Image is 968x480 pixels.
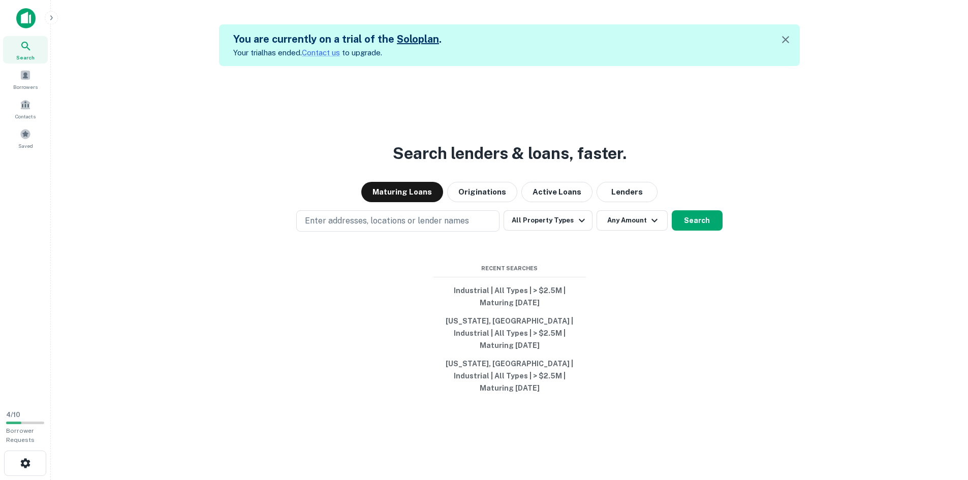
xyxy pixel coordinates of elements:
[433,312,586,355] button: [US_STATE], [GEOGRAPHIC_DATA] | Industrial | All Types | > $2.5M | Maturing [DATE]
[397,33,439,45] a: Soloplan
[3,95,48,122] a: Contacts
[16,53,35,61] span: Search
[305,215,469,227] p: Enter addresses, locations or lender names
[504,210,592,231] button: All Property Types
[6,411,20,419] span: 4 / 10
[672,210,723,231] button: Search
[18,142,33,150] span: Saved
[3,36,48,63] a: Search
[296,210,499,232] button: Enter addresses, locations or lender names
[3,124,48,152] a: Saved
[233,47,442,59] p: Your trial has ended. to upgrade.
[233,31,442,47] h5: You are currently on a trial of the .
[393,141,627,166] h3: Search lenders & loans, faster.
[16,8,36,28] img: capitalize-icon.png
[6,427,35,443] span: Borrower Requests
[597,210,668,231] button: Any Amount
[15,112,36,120] span: Contacts
[917,399,968,447] iframe: Chat Widget
[302,48,340,57] a: Contact us
[433,264,586,273] span: Recent Searches
[433,355,586,397] button: [US_STATE], [GEOGRAPHIC_DATA] | Industrial | All Types | > $2.5M | Maturing [DATE]
[361,182,443,202] button: Maturing Loans
[3,66,48,93] a: Borrowers
[13,83,38,91] span: Borrowers
[447,182,517,202] button: Originations
[433,281,586,312] button: Industrial | All Types | > $2.5M | Maturing [DATE]
[597,182,658,202] button: Lenders
[521,182,592,202] button: Active Loans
